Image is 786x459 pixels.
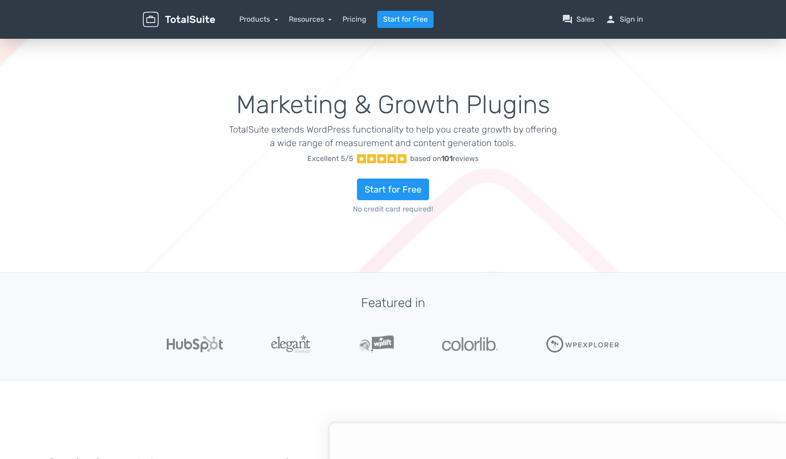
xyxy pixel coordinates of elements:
a: personSign in [605,14,643,25]
a: Excellent 5/5 based on101reviews [229,150,558,168]
img: WPLift [359,335,394,353]
a: question_answerSales [562,14,594,25]
img: ElegantThemes [271,335,311,353]
a: Resources [289,15,332,23]
h1: Marketing & Growth Plugins [229,91,558,119]
img: WPExplorer [546,335,619,353]
div: based on reviews [410,153,479,164]
p: TotalSuite extends WordPress functionality to help you create growth by offering a wide range of ... [229,123,558,150]
a: Pricing [343,14,366,25]
span: person [605,14,616,25]
strong: 101 [441,154,452,163]
img: TotalSuite for WordPress [143,12,215,28]
h3: Featured in [143,296,643,310]
span: Excellent 5/5 [307,153,353,164]
a: Products [239,15,278,23]
span: question_answer [562,14,573,25]
span: No credit card required! [229,204,558,215]
img: Hubspot [167,336,223,352]
a: Start for Free [377,11,434,28]
a: Start for Free [357,179,429,200]
img: Colorlib [442,337,498,351]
